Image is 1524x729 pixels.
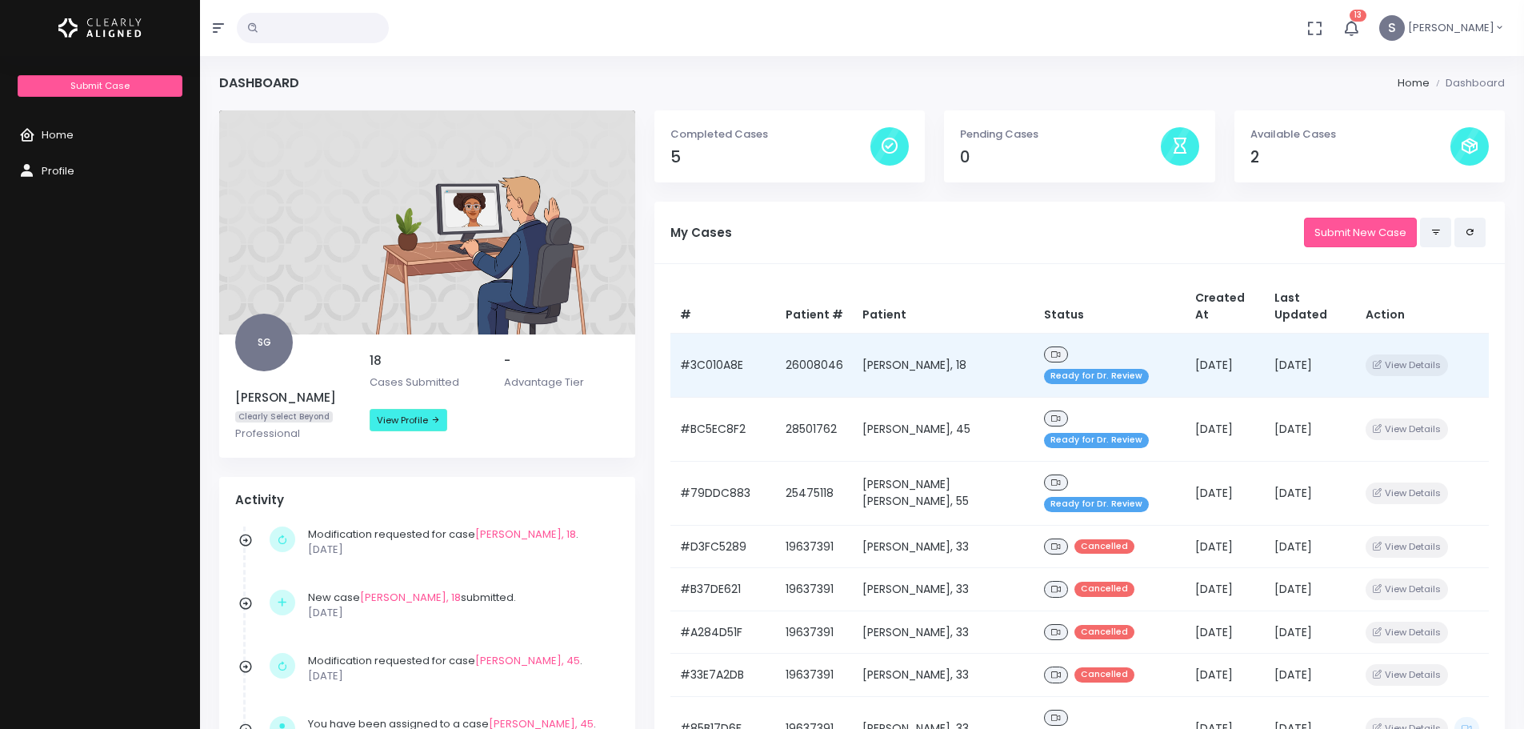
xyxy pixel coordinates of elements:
h4: 0 [960,148,1160,166]
td: [DATE] [1265,397,1356,461]
span: S [1379,15,1405,41]
td: [PERSON_NAME] [PERSON_NAME], 55 [853,461,1034,525]
p: Advantage Tier [504,375,619,391]
td: [DATE] [1265,611,1356,654]
p: Professional [235,426,350,442]
span: Profile [42,163,74,178]
span: Clearly Select Beyond [235,411,333,423]
p: Available Cases [1250,126,1450,142]
td: #79DDC883 [670,461,777,525]
td: [DATE] [1265,654,1356,697]
button: View Details [1366,664,1448,686]
div: Modification requested for case . [308,653,611,684]
td: [DATE] [1186,611,1265,654]
td: #3C010A8E [670,333,777,397]
span: SG [235,314,293,371]
h4: 2 [1250,148,1450,166]
td: [PERSON_NAME], 33 [853,525,1034,568]
td: [PERSON_NAME], 33 [853,568,1034,611]
td: [DATE] [1186,525,1265,568]
td: [DATE] [1186,568,1265,611]
span: Submit Case [70,79,130,92]
td: 19637391 [776,611,853,654]
button: View Details [1366,579,1448,600]
td: 26008046 [776,333,853,397]
td: #D3FC5289 [670,525,777,568]
h5: 18 [370,354,485,368]
td: 19637391 [776,525,853,568]
th: # [670,280,777,334]
td: #BC5EC8F2 [670,397,777,461]
td: [PERSON_NAME], 33 [853,611,1034,654]
a: View Profile [370,409,447,431]
p: [DATE] [308,605,611,621]
button: View Details [1366,536,1448,558]
span: Cancelled [1074,582,1134,597]
h5: My Cases [670,226,1304,240]
div: New case submitted. [308,590,611,621]
th: Action [1356,280,1489,334]
td: [DATE] [1265,525,1356,568]
td: [DATE] [1265,568,1356,611]
span: Ready for Dr. Review [1044,497,1149,512]
span: Cancelled [1074,539,1134,555]
span: Ready for Dr. Review [1044,433,1149,448]
td: 19637391 [776,654,853,697]
button: View Details [1366,622,1448,643]
a: [PERSON_NAME], 18 [360,590,461,605]
h5: [PERSON_NAME] [235,391,350,405]
button: View Details [1366,354,1448,376]
td: #33E7A2DB [670,654,777,697]
td: 28501762 [776,397,853,461]
th: Last Updated [1265,280,1356,334]
td: [PERSON_NAME], 33 [853,654,1034,697]
a: Submit Case [18,75,182,97]
td: [DATE] [1186,397,1265,461]
div: Modification requested for case . [308,527,611,558]
p: Cases Submitted [370,375,485,391]
a: Submit New Case [1304,218,1417,247]
span: 13 [1350,10,1366,22]
th: Patient # [776,280,853,334]
button: View Details [1366,419,1448,440]
th: Status [1034,280,1185,334]
p: [DATE] [308,542,611,558]
h5: - [504,354,619,368]
span: Home [42,127,74,142]
span: [PERSON_NAME] [1408,20,1494,36]
li: Home [1398,75,1430,91]
a: [PERSON_NAME], 45 [475,653,580,668]
td: [DATE] [1186,654,1265,697]
td: 25475118 [776,461,853,525]
h4: 5 [670,148,870,166]
h4: Dashboard [219,75,299,90]
button: View Details [1366,483,1448,504]
td: [DATE] [1265,333,1356,397]
span: Cancelled [1074,625,1134,640]
td: [PERSON_NAME], 45 [853,397,1034,461]
span: Cancelled [1074,667,1134,683]
td: [DATE] [1186,333,1265,397]
a: [PERSON_NAME], 18 [475,527,576,542]
span: Ready for Dr. Review [1044,369,1149,384]
td: #A284D51F [670,611,777,654]
td: [PERSON_NAME], 18 [853,333,1034,397]
td: [DATE] [1186,461,1265,525]
th: Patient [853,280,1034,334]
th: Created At [1186,280,1265,334]
td: 19637391 [776,568,853,611]
li: Dashboard [1430,75,1505,91]
p: Completed Cases [670,126,870,142]
p: [DATE] [308,668,611,684]
td: #B37DE621 [670,568,777,611]
img: Logo Horizontal [58,11,142,45]
p: Pending Cases [960,126,1160,142]
h4: Activity [235,493,619,507]
td: [DATE] [1265,461,1356,525]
